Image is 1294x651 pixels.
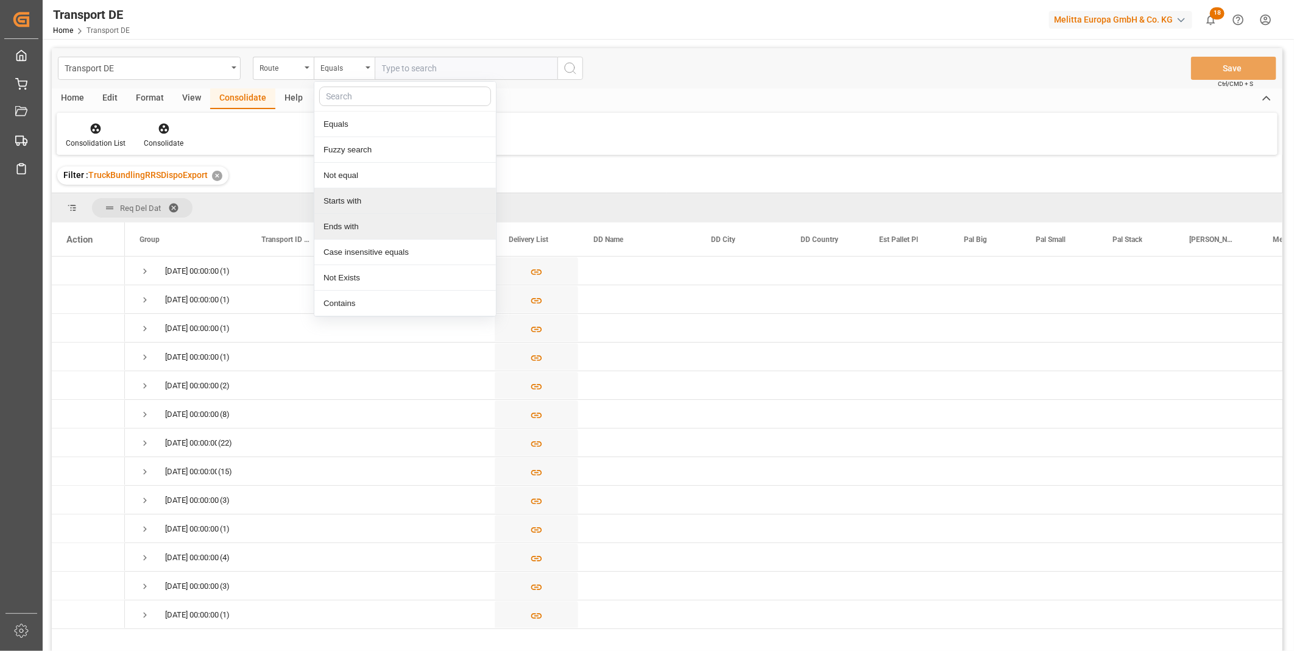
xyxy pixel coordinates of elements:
div: [DATE] 00:00:00 [165,372,219,400]
span: [PERSON_NAME] [1189,235,1232,244]
div: Press SPACE to select this row. [52,572,125,600]
div: Press SPACE to select this row. [52,429,125,457]
div: Press SPACE to select this row. [52,343,125,371]
button: open menu [253,57,314,80]
span: (3) [220,572,230,600]
span: (15) [218,458,232,486]
div: Transport DE [65,60,227,75]
div: [DATE] 00:00:00 [165,601,219,629]
span: DD City [711,235,735,244]
span: Ctrl/CMD + S [1218,79,1253,88]
div: Consolidation List [66,138,126,149]
div: ✕ [212,171,222,181]
input: Type to search [375,57,557,80]
div: [DATE] 00:00:00 [165,544,219,572]
div: [DATE] 00:00:00 [165,257,219,285]
span: (1) [220,343,230,371]
div: Starts with [314,188,496,214]
div: Format [127,88,173,109]
span: Pal Stack [1112,235,1142,244]
div: View [173,88,210,109]
div: [DATE] 00:00:00 [165,458,217,486]
div: Help [275,88,312,109]
span: (1) [220,257,230,285]
button: open menu [58,57,241,80]
button: Melitta Europa GmbH & Co. KG [1049,8,1197,31]
div: Edit [93,88,127,109]
div: Equals [320,60,362,74]
div: Press SPACE to select this row. [52,400,125,429]
div: Melitta Europa GmbH & Co. KG [1049,11,1192,29]
div: Press SPACE to select this row. [52,285,125,314]
span: (1) [220,515,230,543]
span: Group [140,235,160,244]
span: 18 [1210,7,1225,20]
div: Transport DE [53,5,130,24]
div: Press SPACE to select this row. [52,543,125,572]
span: (22) [218,429,232,457]
div: Contains [314,291,496,316]
a: Home [53,26,73,35]
div: Consolidate [144,138,183,149]
div: [DATE] 00:00:00 [165,343,219,371]
span: (3) [220,486,230,514]
div: Ends with [314,214,496,240]
span: (1) [220,286,230,314]
span: (1) [220,601,230,629]
div: [DATE] 00:00:00 [165,572,219,600]
div: Route [260,60,301,74]
div: Not Exists [314,265,496,291]
div: [DATE] 00:00:00 [165,286,219,314]
button: Help Center [1225,6,1252,34]
span: Req Del Dat [120,204,161,213]
div: [DATE] 00:00:00 [165,315,219,343]
div: [DATE] 00:00:00 [165,515,219,543]
input: Search [319,87,491,106]
span: DD Country [801,235,838,244]
span: Transport ID Logward [261,235,311,244]
div: Equals [314,112,496,137]
div: Press SPACE to select this row. [52,314,125,343]
div: Press SPACE to select this row. [52,486,125,514]
span: (8) [220,400,230,429]
button: close menu [314,57,375,80]
div: Press SPACE to select this row. [52,514,125,543]
button: search button [557,57,583,80]
span: DD Name [593,235,623,244]
div: Consolidate [210,88,275,109]
span: (2) [220,372,230,400]
div: Press SPACE to select this row. [52,600,125,629]
span: Filter : [63,170,88,180]
div: Press SPACE to select this row. [52,371,125,400]
span: (4) [220,544,230,572]
div: Press SPACE to select this row. [52,457,125,486]
div: Press SPACE to select this row. [52,257,125,285]
div: [DATE] 00:00:00 [165,400,219,429]
div: Fuzzy search [314,137,496,163]
span: Est Pallet Pl [879,235,918,244]
div: [DATE] 00:00:00 [165,486,219,514]
div: Action [66,234,93,245]
span: Pal Big [964,235,987,244]
button: Save [1191,57,1276,80]
span: (1) [220,315,230,343]
span: Delivery List [509,235,548,244]
span: Pal Small [1036,235,1066,244]
div: Case insensitive equals [314,240,496,265]
div: Not equal [314,163,496,188]
div: [DATE] 00:00:00 [165,429,217,457]
button: show 18 new notifications [1197,6,1225,34]
span: TruckBundlingRRSDispoExport [88,170,208,180]
div: Home [52,88,93,109]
